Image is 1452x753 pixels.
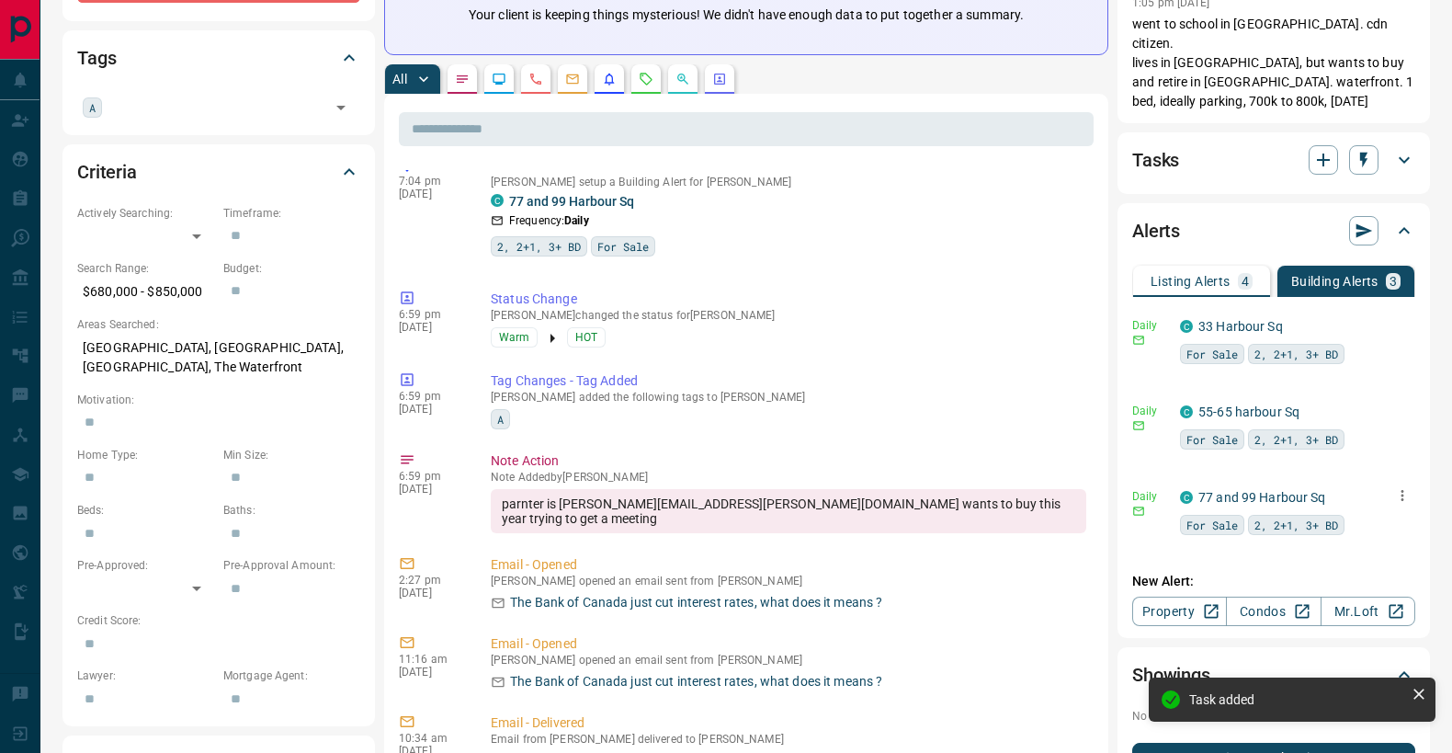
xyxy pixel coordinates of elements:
[77,36,360,80] div: Tags
[491,555,1086,575] p: Email - Opened
[1180,320,1193,333] div: condos.ca
[1321,597,1415,626] a: Mr.Loft
[497,237,581,256] span: 2, 2+1, 3+ BD
[455,72,470,86] svg: Notes
[1132,403,1169,419] p: Daily
[1254,430,1338,449] span: 2, 2+1, 3+ BD
[1132,572,1415,591] p: New Alert:
[1254,345,1338,363] span: 2, 2+1, 3+ BD
[1132,138,1415,182] div: Tasks
[399,403,463,416] p: [DATE]
[1180,405,1193,418] div: condos.ca
[1132,505,1145,518] svg: Email
[1198,490,1326,505] a: 77 and 99 Harbour Sq
[77,157,137,187] h2: Criteria
[639,72,653,86] svg: Requests
[399,308,463,321] p: 6:59 pm
[399,574,463,587] p: 2:27 pm
[491,194,504,207] div: condos.ca
[223,557,360,574] p: Pre-Approval Amount:
[399,653,463,666] p: 11:16 am
[509,194,634,209] a: 77 and 99 Harbour Sq
[510,593,882,612] p: The Bank of Canada just cut interest rates, what does it means ?
[77,277,214,307] p: $680,000 - $850,000
[1132,209,1415,253] div: Alerts
[509,212,589,229] p: Frequency:
[77,260,214,277] p: Search Range:
[712,72,727,86] svg: Agent Actions
[223,447,360,463] p: Min Size:
[77,392,360,408] p: Motivation:
[491,489,1086,533] div: parnter is [PERSON_NAME][EMAIL_ADDRESS][PERSON_NAME][DOMAIN_NAME] wants to buy this year trying t...
[597,237,649,256] span: For Sale
[1132,419,1145,432] svg: Email
[223,502,360,519] p: Baths:
[399,732,463,745] p: 10:34 am
[469,6,1024,25] p: Your client is keeping things mysterious! We didn't have enough data to put together a summary.
[77,557,214,574] p: Pre-Approved:
[1198,319,1283,334] a: 33 Harbour Sq
[491,654,1086,667] p: [PERSON_NAME] opened an email sent from [PERSON_NAME]
[1132,334,1145,347] svg: Email
[399,666,463,679] p: [DATE]
[1132,597,1227,626] a: Property
[223,205,360,222] p: Timeframe:
[675,72,690,86] svg: Opportunities
[491,451,1086,471] p: Note Action
[491,733,1086,746] p: Email from [PERSON_NAME] delivered to [PERSON_NAME]
[1132,15,1415,111] p: went to school in [GEOGRAPHIC_DATA]. cdn citizen. lives in [GEOGRAPHIC_DATA], but wants to buy an...
[77,502,214,519] p: Beds:
[77,447,214,463] p: Home Type:
[392,73,407,86] p: All
[491,309,1086,322] p: [PERSON_NAME] changed the status for [PERSON_NAME]
[492,72,506,86] svg: Lead Browsing Activity
[1186,345,1238,363] span: For Sale
[1132,660,1210,690] h2: Showings
[1186,516,1238,534] span: For Sale
[399,390,463,403] p: 6:59 pm
[575,328,597,347] span: HOT
[1291,275,1378,288] p: Building Alerts
[77,43,116,73] h2: Tags
[1180,491,1193,504] div: condos.ca
[399,587,463,599] p: [DATE]
[399,175,463,188] p: 7:04 pm
[1198,405,1299,419] a: 55-65 harbour Sq
[223,260,360,277] p: Budget:
[77,150,360,194] div: Criteria
[1132,653,1415,697] div: Showings
[491,176,1086,188] p: [PERSON_NAME] setup a Building Alert for [PERSON_NAME]
[89,98,96,117] span: A
[1226,597,1321,626] a: Condos
[399,470,463,483] p: 6:59 pm
[77,612,360,629] p: Credit Score:
[328,95,354,120] button: Open
[491,713,1086,733] p: Email - Delivered
[1254,516,1338,534] span: 2, 2+1, 3+ BD
[223,667,360,684] p: Mortgage Agent:
[1132,317,1169,334] p: Daily
[510,672,882,691] p: The Bank of Canada just cut interest rates, what does it means ?
[602,72,617,86] svg: Listing Alerts
[77,667,214,684] p: Lawyer:
[1151,275,1231,288] p: Listing Alerts
[1186,430,1238,449] span: For Sale
[497,410,504,428] span: A
[1132,708,1415,724] p: No showings booked
[491,575,1086,588] p: [PERSON_NAME] opened an email sent from [PERSON_NAME]
[491,391,1086,404] p: [PERSON_NAME] added the following tags to [PERSON_NAME]
[491,290,1086,309] p: Status Change
[491,634,1086,654] p: Email - Opened
[77,205,214,222] p: Actively Searching:
[1189,692,1404,707] div: Task added
[399,188,463,200] p: [DATE]
[565,72,580,86] svg: Emails
[1390,275,1397,288] p: 3
[1242,275,1249,288] p: 4
[77,333,360,382] p: [GEOGRAPHIC_DATA], [GEOGRAPHIC_DATA], [GEOGRAPHIC_DATA], The Waterfront
[499,328,529,347] span: Warm
[1132,216,1180,245] h2: Alerts
[399,321,463,334] p: [DATE]
[399,483,463,496] p: [DATE]
[1132,145,1179,175] h2: Tasks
